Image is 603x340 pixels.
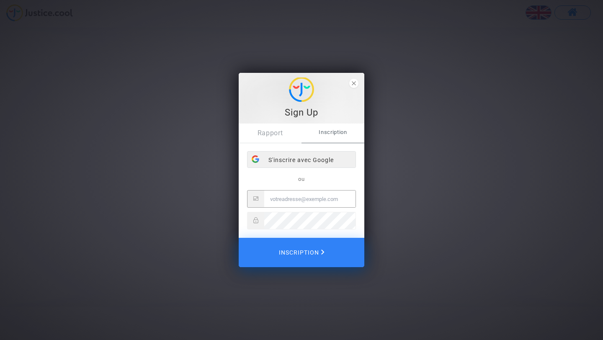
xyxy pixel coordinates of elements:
button: Inscription [239,238,364,267]
span: fermer [349,79,358,88]
font: Rapport [258,129,283,137]
input: E-mail [264,191,356,207]
input: Mot de passe [264,212,356,229]
font: ou [298,176,305,182]
font: Inscription [279,249,319,256]
font: Inscription [319,129,347,135]
font: S'inscrire avec Google [268,157,334,163]
a: Rapport [239,124,301,143]
div: Sign Up [243,106,360,119]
